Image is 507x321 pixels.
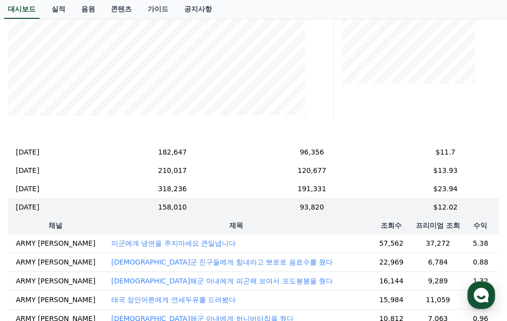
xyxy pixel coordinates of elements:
[462,253,499,271] td: 0.88
[113,143,232,161] td: 182,647
[111,238,236,248] button: 미군에게 냉면을 주지마세요 큰일냅니다
[369,290,414,309] td: 15,984
[232,143,392,161] td: 96,356
[111,295,236,305] button: 태국 장인어른에게 연세두유를 드려봤다
[8,216,103,234] th: 채널
[65,239,128,264] a: Messages
[414,253,462,271] td: 6,784
[462,234,499,253] td: 5.38
[369,216,414,234] th: 조회수
[392,198,499,216] td: $12.02
[414,234,462,253] td: 37,272
[16,184,39,194] p: [DATE]
[392,143,499,161] td: $11.7
[232,180,392,198] td: 191,331
[392,161,499,180] td: $13.93
[113,198,232,216] td: 158,010
[8,253,103,271] td: ARMY [PERSON_NAME]
[232,198,392,216] td: 93,820
[3,239,65,264] a: Home
[369,253,414,271] td: 22,969
[16,165,39,176] p: [DATE]
[147,254,171,262] span: Settings
[369,234,414,253] td: 57,562
[16,147,39,158] p: [DATE]
[8,271,103,290] td: ARMY [PERSON_NAME]
[82,254,111,262] span: Messages
[369,271,414,290] td: 16,144
[8,234,103,253] td: ARMY [PERSON_NAME]
[414,290,462,309] td: 11,059
[111,276,333,286] button: [DEMOGRAPHIC_DATA]해군 아내에게 피곤해 보여서 포도봉봉을 줬다
[462,216,499,234] th: 수익
[111,257,333,267] button: [DEMOGRAPHIC_DATA]군 친구들에게 힘내라고 뽀로로 음료수를 줬다
[392,180,499,198] td: $23.94
[414,216,462,234] th: 프리미엄 조회
[103,216,369,234] th: 제목
[16,202,39,213] p: [DATE]
[113,161,232,180] td: 210,017
[8,290,103,309] td: ARMY [PERSON_NAME]
[462,271,499,290] td: 1.32
[128,239,190,264] a: Settings
[232,161,392,180] td: 120,677
[414,271,462,290] td: 9,289
[113,180,232,198] td: 318,236
[25,254,43,262] span: Home
[462,290,499,309] td: 1.15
